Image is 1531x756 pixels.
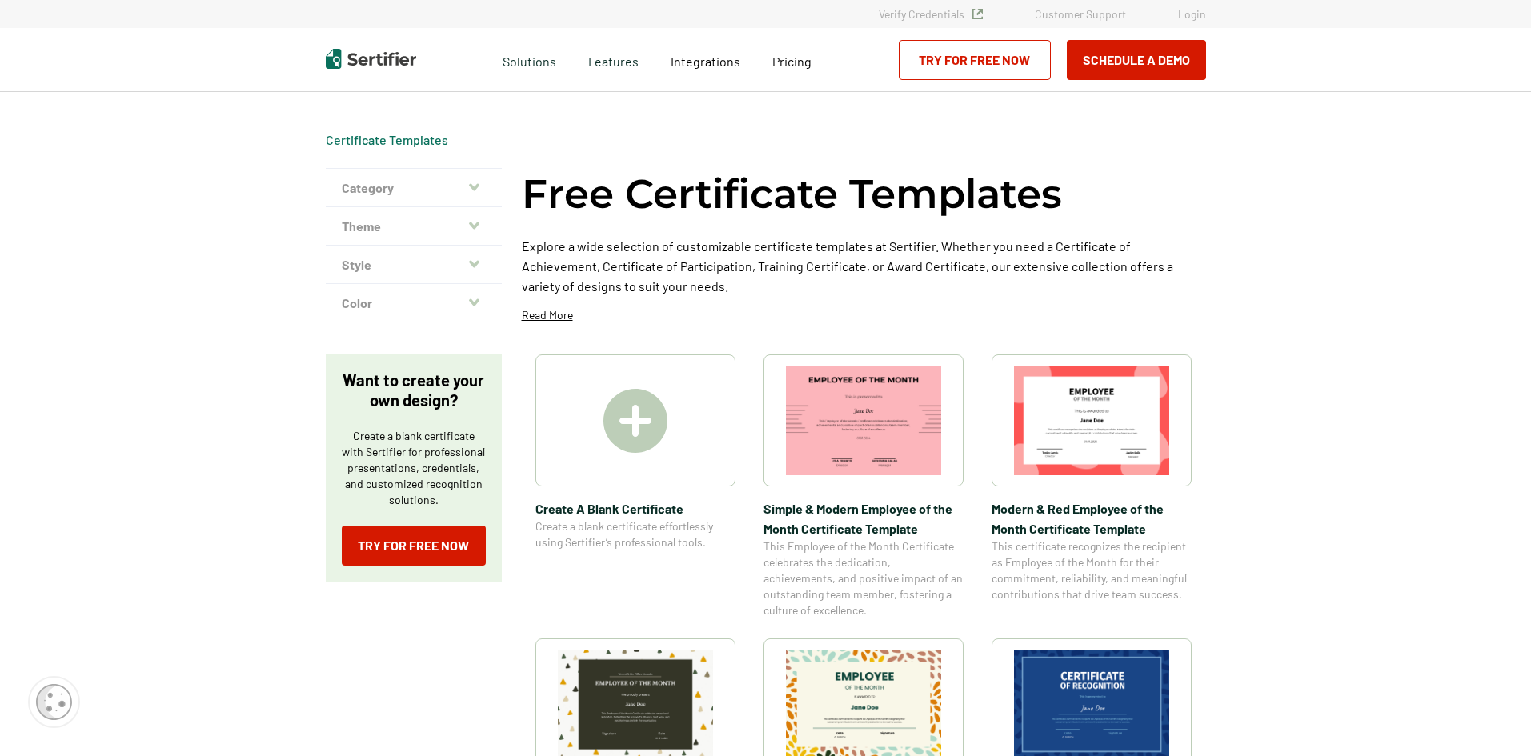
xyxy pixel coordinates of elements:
[342,370,486,410] p: Want to create your own design?
[326,132,448,148] div: Breadcrumb
[326,132,448,147] a: Certificate Templates
[763,538,964,618] span: This Employee of the Month Certificate celebrates the dedication, achievements, and positive impa...
[1067,40,1206,80] button: Schedule a Demo
[1014,366,1169,475] img: Modern & Red Employee of the Month Certificate Template
[992,354,1192,618] a: Modern & Red Employee of the Month Certificate TemplateModern & Red Employee of the Month Certifi...
[763,354,964,618] a: Simple & Modern Employee of the Month Certificate TemplateSimple & Modern Employee of the Month C...
[992,538,1192,602] span: This certificate recognizes the recipient as Employee of the Month for their commitment, reliabil...
[522,307,573,323] p: Read More
[326,246,502,284] button: Style
[772,50,812,70] a: Pricing
[342,526,486,566] a: Try for Free Now
[326,169,502,207] button: Category
[36,684,72,720] img: Cookie Popup Icon
[326,132,448,148] span: Certificate Templates
[1451,679,1531,756] iframe: Chat Widget
[763,498,964,538] span: Simple & Modern Employee of the Month Certificate Template
[342,428,486,508] p: Create a blank certificate with Sertifier for professional presentations, credentials, and custom...
[522,168,1062,220] h1: Free Certificate Templates
[603,389,667,453] img: Create A Blank Certificate
[522,236,1206,296] p: Explore a wide selection of customizable certificate templates at Sertifier. Whether you need a C...
[535,518,735,550] span: Create a blank certificate effortlessly using Sertifier’s professional tools.
[326,284,502,322] button: Color
[1035,7,1126,21] a: Customer Support
[1178,7,1206,21] a: Login
[786,366,941,475] img: Simple & Modern Employee of the Month Certificate Template
[772,54,812,69] span: Pricing
[899,40,1051,80] a: Try for Free Now
[879,7,983,21] a: Verify Credentials
[326,207,502,246] button: Theme
[972,9,983,19] img: Verified
[671,54,740,69] span: Integrations
[992,498,1192,538] span: Modern & Red Employee of the Month Certificate Template
[535,498,735,518] span: Create A Blank Certificate
[326,49,416,69] img: Sertifier | Digital Credentialing Platform
[588,50,639,70] span: Features
[503,50,556,70] span: Solutions
[671,50,740,70] a: Integrations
